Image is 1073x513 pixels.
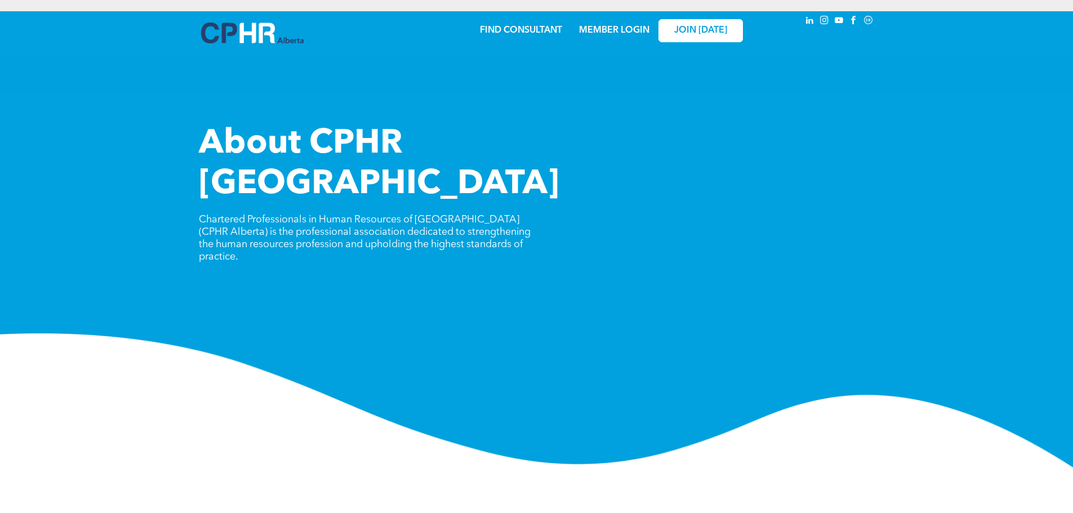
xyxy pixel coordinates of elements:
[833,14,845,29] a: youtube
[674,25,727,36] span: JOIN [DATE]
[804,14,816,29] a: linkedin
[658,19,743,42] a: JOIN [DATE]
[199,215,531,262] span: Chartered Professionals in Human Resources of [GEOGRAPHIC_DATA] (CPHR Alberta) is the professiona...
[579,26,649,35] a: MEMBER LOGIN
[848,14,860,29] a: facebook
[862,14,875,29] a: Social network
[201,23,304,43] img: A blue and white logo for cp alberta
[818,14,831,29] a: instagram
[199,127,559,202] span: About CPHR [GEOGRAPHIC_DATA]
[480,26,562,35] a: FIND CONSULTANT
